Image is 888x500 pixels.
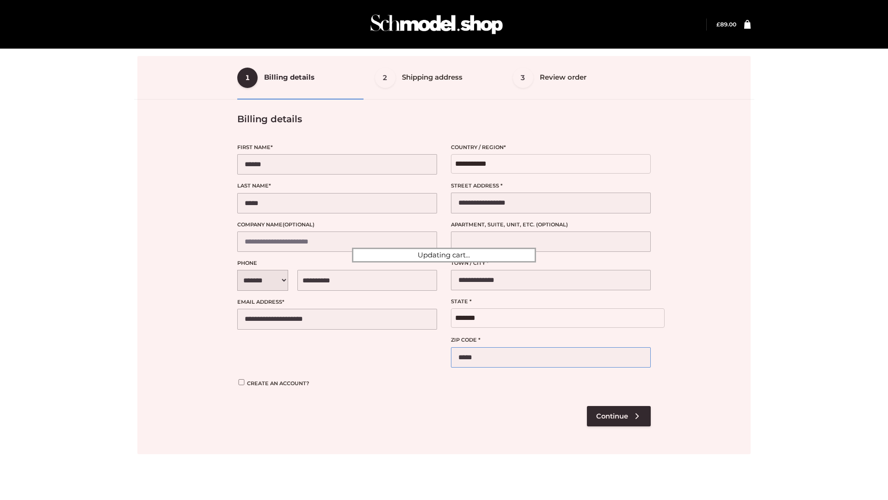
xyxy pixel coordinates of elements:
img: Schmodel Admin 964 [367,6,506,43]
div: Updating cart... [352,248,536,262]
a: £89.00 [716,21,736,28]
span: £ [716,21,720,28]
bdi: 89.00 [716,21,736,28]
